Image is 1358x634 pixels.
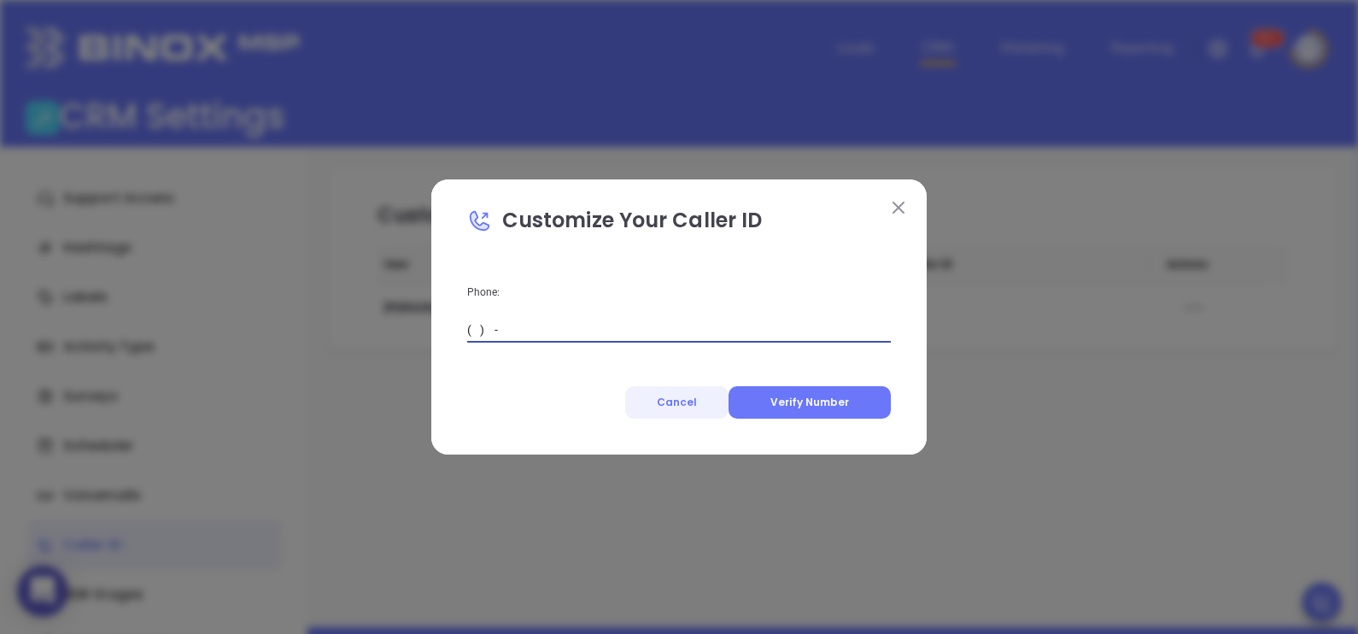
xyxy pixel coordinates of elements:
[467,283,891,302] p: Phone:
[467,318,891,343] input: Phone
[467,205,891,244] p: Customize Your Caller ID
[657,395,697,409] span: Cancel
[625,386,729,419] button: Cancel
[770,395,849,409] span: Verify Number
[729,386,891,419] button: Verify Number
[893,202,904,214] img: close modal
